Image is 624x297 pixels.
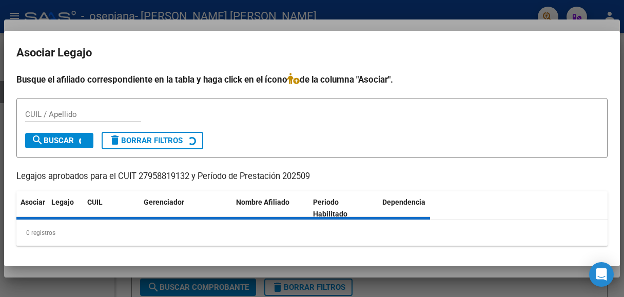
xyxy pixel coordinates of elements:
[16,191,47,225] datatable-header-cell: Asociar
[21,198,45,206] span: Asociar
[31,136,74,145] span: Buscar
[589,262,614,287] div: Open Intercom Messenger
[232,191,309,225] datatable-header-cell: Nombre Afiliado
[378,191,455,225] datatable-header-cell: Dependencia
[102,132,203,149] button: Borrar Filtros
[16,43,608,63] h2: Asociar Legajo
[83,191,140,225] datatable-header-cell: CUIL
[16,220,608,246] div: 0 registros
[16,73,608,86] h4: Busque el afiliado correspondiente en la tabla y haga click en el ícono de la columna "Asociar".
[16,170,608,183] p: Legajos aprobados para el CUIT 27958819132 y Período de Prestación 202509
[109,136,183,145] span: Borrar Filtros
[109,134,121,146] mat-icon: delete
[313,198,347,218] span: Periodo Habilitado
[144,198,184,206] span: Gerenciador
[140,191,232,225] datatable-header-cell: Gerenciador
[31,134,44,146] mat-icon: search
[47,191,83,225] datatable-header-cell: Legajo
[51,198,74,206] span: Legajo
[236,198,289,206] span: Nombre Afiliado
[25,133,93,148] button: Buscar
[382,198,425,206] span: Dependencia
[87,198,103,206] span: CUIL
[309,191,378,225] datatable-header-cell: Periodo Habilitado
